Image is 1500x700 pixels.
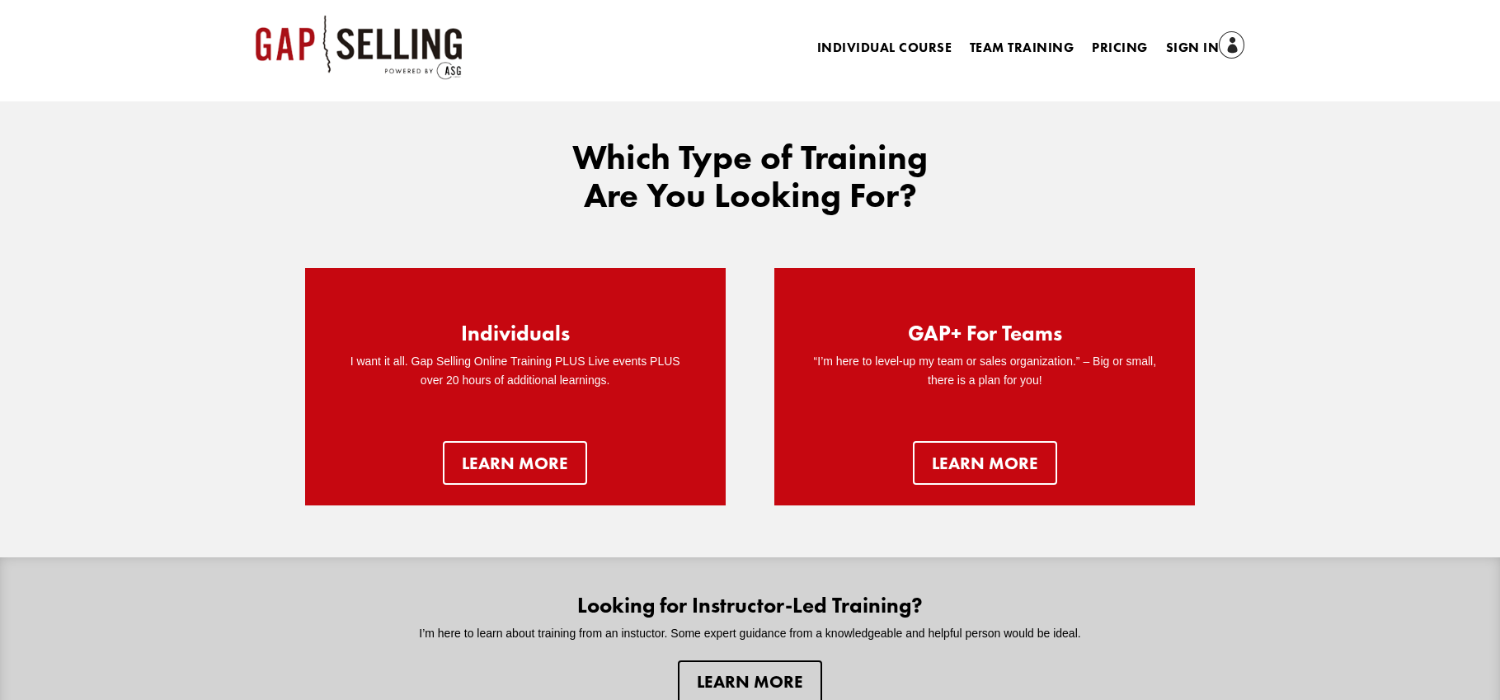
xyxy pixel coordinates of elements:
[338,352,693,392] p: I want it all. Gap Selling Online Training PLUS Live events PLUS over 20 hours of additional lear...
[461,322,570,352] h2: Individuals
[817,42,952,60] a: Individual Course
[908,322,1062,352] h2: GAP+ For Teams
[1092,42,1147,60] a: Pricing
[406,594,1094,624] h2: Looking for Instructor-Led Training?
[1166,37,1245,60] a: Sign In
[913,441,1057,484] a: learn more
[970,42,1074,60] a: Team Training
[544,139,957,223] h2: Which Type of Training Are You Looking For?
[807,352,1162,392] p: “I’m here to level-up my team or sales organization.” – Big or small, there is a plan for you!
[406,624,1094,644] p: I’m here to learn about training from an instuctor. Some expert guidance from a knowledgeable and...
[443,441,587,484] a: Learn more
